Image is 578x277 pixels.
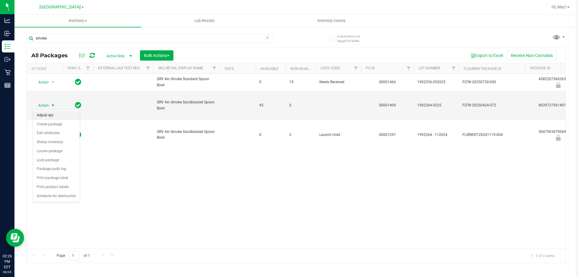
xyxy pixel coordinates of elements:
a: Inventory Counts [268,14,395,27]
input: Search Package ID, Item Name, SKU, Lot or Part Number... [26,34,272,43]
a: Flourish Package ID [464,67,502,71]
span: Action [33,101,49,110]
iframe: Resource center [6,229,24,247]
a: External Lab Test Result [98,66,145,70]
button: Export to Excel [467,50,507,61]
li: Package audit log [33,165,80,174]
a: Filter [449,63,459,74]
a: Lot Number [418,66,440,70]
span: 45 [259,102,282,108]
span: 1 - 3 of 3 items [526,251,560,260]
a: Filter [351,63,361,74]
li: Edit attributes [33,129,80,138]
li: Lock package [33,156,80,165]
span: Newly Received [319,79,357,85]
span: Page of 1 [51,251,95,260]
a: PO ID [366,66,375,70]
a: Filter [404,63,414,74]
a: Package ID [530,66,550,70]
span: GRV 4in Smoke Sandblasted Spoon Bowl [157,129,216,140]
span: Launch Hold [319,132,357,138]
a: Lock Code [321,66,340,70]
span: 1992264-0225 [417,102,455,108]
span: Inventory [14,18,141,24]
inline-svg: Analytics [5,17,11,24]
span: 0 [259,132,282,138]
span: Hi, Mac! [552,5,567,9]
span: In Sync [75,101,81,109]
inline-svg: Inbound [5,30,11,36]
span: Inventory Counts [309,18,354,24]
span: 0 [259,79,282,85]
span: 1992536-052025 [417,79,455,85]
li: Adjust qty [33,111,80,120]
inline-svg: Retail [5,69,11,75]
a: 00001409 [379,103,396,107]
p: 02:26 PM EDT [3,253,12,270]
span: 0 [289,102,312,108]
span: FLSRWST-20241119-004 [462,132,521,138]
a: Non-Available [291,67,317,71]
button: Bulk Actions [140,50,173,61]
li: Schedule for destruction [33,192,80,201]
span: In Sync [75,78,81,86]
inline-svg: Reports [5,82,11,88]
span: GRV 4in Smoke Sandblasted Spoon Bowl [157,99,216,111]
span: Clear [265,34,269,42]
li: Print product labels [33,183,80,192]
span: Bulk Actions [144,53,169,58]
input: 1 [69,251,80,260]
inline-svg: Outbound [5,56,11,62]
span: 1992264 - 112024 [417,132,455,138]
a: Filter [210,63,219,74]
span: select [49,101,57,110]
span: 15 [289,79,312,85]
span: Action [33,78,49,87]
span: FLTW-20250730-050 [462,79,521,85]
p: 08/24 [3,270,12,274]
span: Include items not tagged for facility [337,34,367,43]
span: select [49,78,57,87]
a: Lab Results [141,14,268,27]
span: 2 [289,132,312,138]
li: Locate package [33,147,80,156]
span: GRV 4in Smoke Standard Spoon Bowl [157,76,216,88]
a: Inventory [14,14,141,27]
a: 00001466 [379,80,396,84]
li: Create package [33,120,80,129]
a: Available [260,67,278,71]
span: All Packages [31,52,74,59]
a: Sku Retail Display Name [158,66,203,70]
span: Lab Results [186,18,223,24]
li: Print package label [33,174,80,183]
div: Actions [31,67,61,71]
a: Sync Status [68,66,91,70]
li: Global inventory [33,138,80,147]
inline-svg: Inventory [5,43,11,49]
a: THC% [224,67,234,71]
a: 00001297 [379,133,396,137]
button: Receive Non-Cannabis [507,50,557,61]
span: FLTW-20250424-072 [462,102,521,108]
a: Filter [83,63,93,74]
span: [GEOGRAPHIC_DATA] [39,5,81,10]
a: Filter [143,63,153,74]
